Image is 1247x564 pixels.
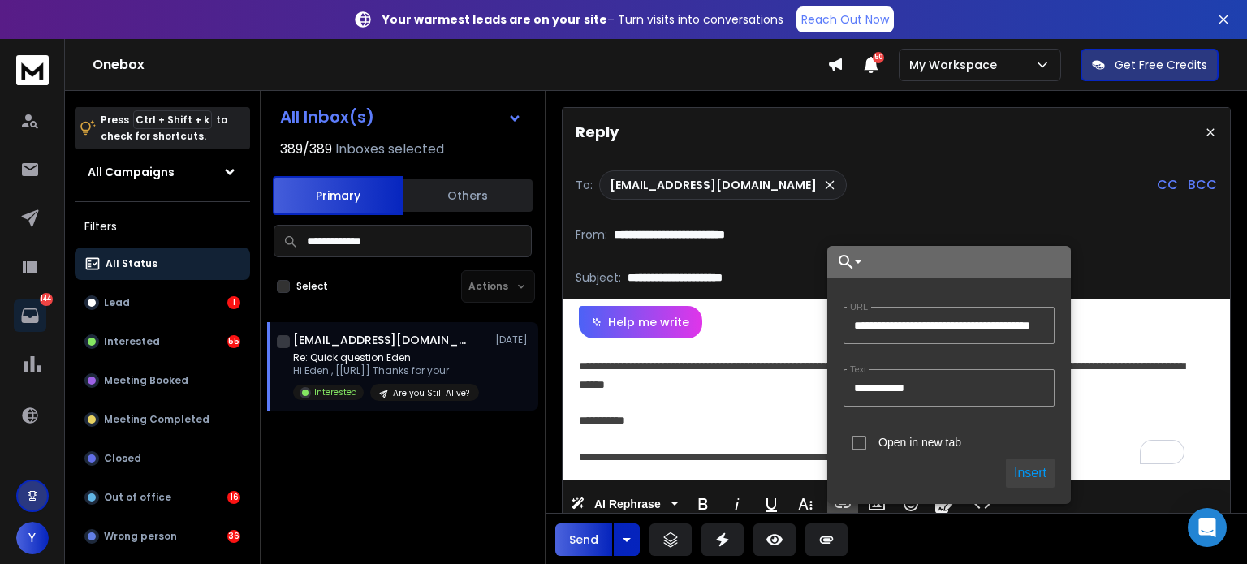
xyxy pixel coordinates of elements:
span: 389 / 389 [280,140,332,159]
label: Open in new tab [878,436,961,449]
div: Open Intercom Messenger [1188,508,1227,547]
button: Y [16,522,49,554]
div: To enrich screen reader interactions, please activate Accessibility in Grammarly extension settings [563,338,1214,480]
h3: Inboxes selected [335,140,444,159]
button: Get Free Credits [1081,49,1219,81]
h1: All Campaigns [88,164,175,180]
button: Send [555,523,612,556]
p: From: [576,226,607,243]
button: Wrong person36 [75,520,250,553]
button: Emoticons [895,488,926,520]
p: CC [1157,175,1178,195]
span: 50 [873,52,884,63]
label: Text [847,364,869,375]
span: Ctrl + Shift + k [133,110,212,129]
h1: Onebox [93,55,827,75]
p: BCC [1188,175,1217,195]
img: logo [16,55,49,85]
div: 55 [227,335,240,348]
button: Insert [1006,459,1055,488]
p: Meeting Booked [104,374,188,387]
button: AI Rephrase [567,488,681,520]
button: All Inbox(s) [267,101,535,133]
button: Italic (Ctrl+I) [722,488,753,520]
div: 36 [227,530,240,543]
p: Get Free Credits [1115,57,1207,73]
p: 144 [40,293,53,306]
button: Meeting Booked [75,364,250,397]
button: Interested55 [75,325,250,358]
label: URL [847,302,871,312]
button: Out of office16 [75,481,250,514]
a: 144 [14,299,46,332]
button: Meeting Completed [75,403,250,436]
p: Subject: [576,269,621,286]
p: To: [576,177,593,193]
p: – Turn visits into conversations [382,11,783,28]
button: Signature [930,488,960,520]
p: Meeting Completed [104,413,209,426]
button: Insert Image (Ctrl+P) [861,488,892,520]
div: 16 [227,491,240,504]
p: Press to check for shortcuts. [101,112,227,144]
h1: [EMAIL_ADDRESS][DOMAIN_NAME] [293,332,472,348]
button: Lead1 [75,286,250,319]
p: Wrong person [104,530,177,543]
button: Underline (Ctrl+U) [756,488,787,520]
button: All Status [75,248,250,280]
p: Hi Eden , [[URL]] Thanks for your [293,364,479,377]
strong: Your warmest leads are on your site [382,11,607,28]
p: [EMAIL_ADDRESS][DOMAIN_NAME] [610,177,817,193]
p: Re: Quick question Eden [293,351,479,364]
span: AI Rephrase [591,497,664,511]
label: Select [296,280,328,293]
p: Closed [104,452,141,465]
button: Choose Link [827,246,865,278]
p: [DATE] [495,334,532,347]
button: Others [403,178,533,213]
button: Bold (Ctrl+B) [688,488,718,520]
p: Interested [104,335,160,348]
button: Primary [273,176,403,215]
a: Reach Out Now [796,6,894,32]
button: Help me write [579,306,702,338]
p: All Status [106,257,157,270]
p: My Workspace [909,57,1003,73]
div: 1 [227,296,240,309]
p: Interested [314,386,357,398]
p: Lead [104,296,130,309]
p: Are you Still Alive? [393,387,469,399]
button: All Campaigns [75,156,250,188]
button: Closed [75,442,250,475]
p: Reach Out Now [801,11,889,28]
p: Reply [576,121,619,144]
h1: All Inbox(s) [280,109,374,125]
p: Out of office [104,491,171,504]
h3: Filters [75,215,250,238]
